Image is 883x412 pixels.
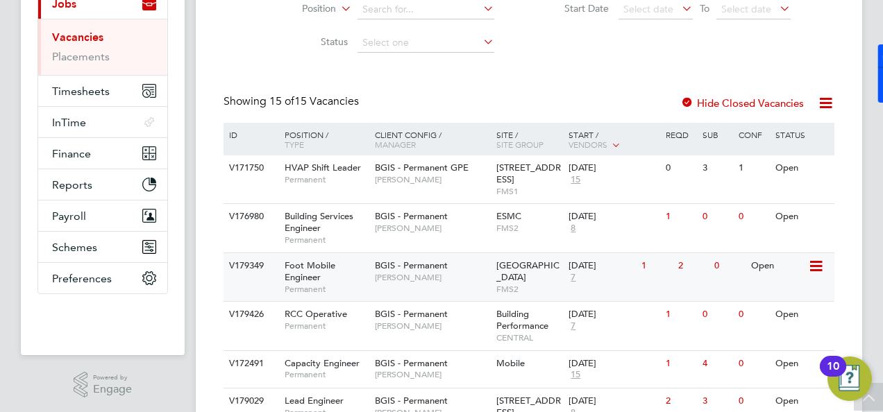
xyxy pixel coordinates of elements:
span: Timesheets [52,85,110,98]
span: BGIS - Permanent [375,308,448,320]
a: Powered byEngage [74,372,133,398]
span: Capacity Engineer [285,357,360,369]
div: Sub [699,123,735,146]
span: Vendors [569,139,607,150]
div: 0 [711,253,747,279]
input: Select one [358,33,494,53]
button: Open Resource Center, 10 new notifications [827,357,872,401]
label: Start Date [529,2,609,15]
span: Mobile [496,357,525,369]
div: Client Config / [371,123,493,156]
span: 15 of [269,94,294,108]
div: Site / [493,123,566,156]
a: Placements [52,50,110,63]
span: 15 [569,369,582,381]
span: ESMC [496,210,521,222]
span: HVAP Shift Leader [285,162,361,173]
span: Permanent [285,320,368,332]
div: Reqd [662,123,698,146]
button: Reports [38,169,167,200]
button: Preferences [38,263,167,293]
div: [DATE] [569,162,659,174]
span: Manager [375,139,416,150]
div: Conf [735,123,771,146]
div: 0 [735,204,771,230]
div: ID [226,123,274,146]
span: 8 [569,223,578,234]
span: FMS1 [496,186,562,197]
div: 1 [735,155,771,181]
div: 0 [699,302,735,327]
button: Payroll [38,200,167,231]
span: 7 [569,320,578,332]
span: CENTRAL [496,332,562,343]
span: BGIS - Permanent [375,395,448,406]
div: V176980 [226,204,274,230]
div: Showing [224,94,362,109]
span: Site Group [496,139,544,150]
div: Position / [274,123,371,156]
div: 2 [675,253,711,279]
div: 0 [735,302,771,327]
span: BGIS - Permanent [375,259,448,271]
span: Select date [721,3,771,15]
span: BGIS - Permanent [375,357,448,369]
div: 0 [662,155,698,181]
span: Type [285,139,304,150]
div: Open [748,253,808,279]
span: BGIS - Permanent GPE [375,162,469,173]
button: InTime [38,107,167,137]
div: Open [772,155,832,181]
span: Lead Engineer [285,395,344,406]
div: 0 [699,204,735,230]
span: Permanent [285,234,368,246]
span: Building Performance [496,308,548,332]
div: V179349 [226,253,274,279]
div: 3 [699,155,735,181]
button: Finance [38,138,167,169]
label: Position [256,2,336,16]
div: Open [772,204,832,230]
div: V171750 [226,155,274,181]
div: [DATE] [569,211,659,223]
span: Building Services Engineer [285,210,353,234]
span: [PERSON_NAME] [375,223,489,234]
div: 1 [638,253,674,279]
div: [DATE] [569,395,659,407]
span: FMS2 [496,284,562,295]
span: 15 Vacancies [269,94,359,108]
div: 1 [662,302,698,327]
span: [PERSON_NAME] [375,369,489,380]
div: 1 [662,204,698,230]
div: 0 [735,351,771,377]
div: 1 [662,351,698,377]
span: Preferences [52,272,112,285]
span: [PERSON_NAME] [375,320,489,332]
span: InTime [52,116,86,129]
span: Powered by [93,372,132,384]
span: Finance [52,147,91,160]
label: Hide Closed Vacancies [680,96,804,110]
div: V179426 [226,302,274,327]
div: Open [772,351,832,377]
span: Schemes [52,241,97,254]
span: RCC Operative [285,308,347,320]
button: Schemes [38,232,167,262]
span: 15 [569,174,582,186]
div: Open [772,302,832,327]
div: V172491 [226,351,274,377]
a: Vacancies [52,31,103,44]
div: 4 [699,351,735,377]
img: fastbook-logo-retina.png [38,308,168,330]
span: Permanent [285,174,368,185]
div: [DATE] [569,260,634,272]
span: Engage [93,384,132,395]
span: Foot Mobile Engineer [285,259,335,283]
label: Status [268,35,348,48]
span: Permanent [285,369,368,380]
span: [STREET_ADDRESS] [496,162,561,185]
span: BGIS - Permanent [375,210,448,222]
span: Reports [52,178,92,191]
span: [PERSON_NAME] [375,272,489,283]
span: FMS2 [496,223,562,234]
